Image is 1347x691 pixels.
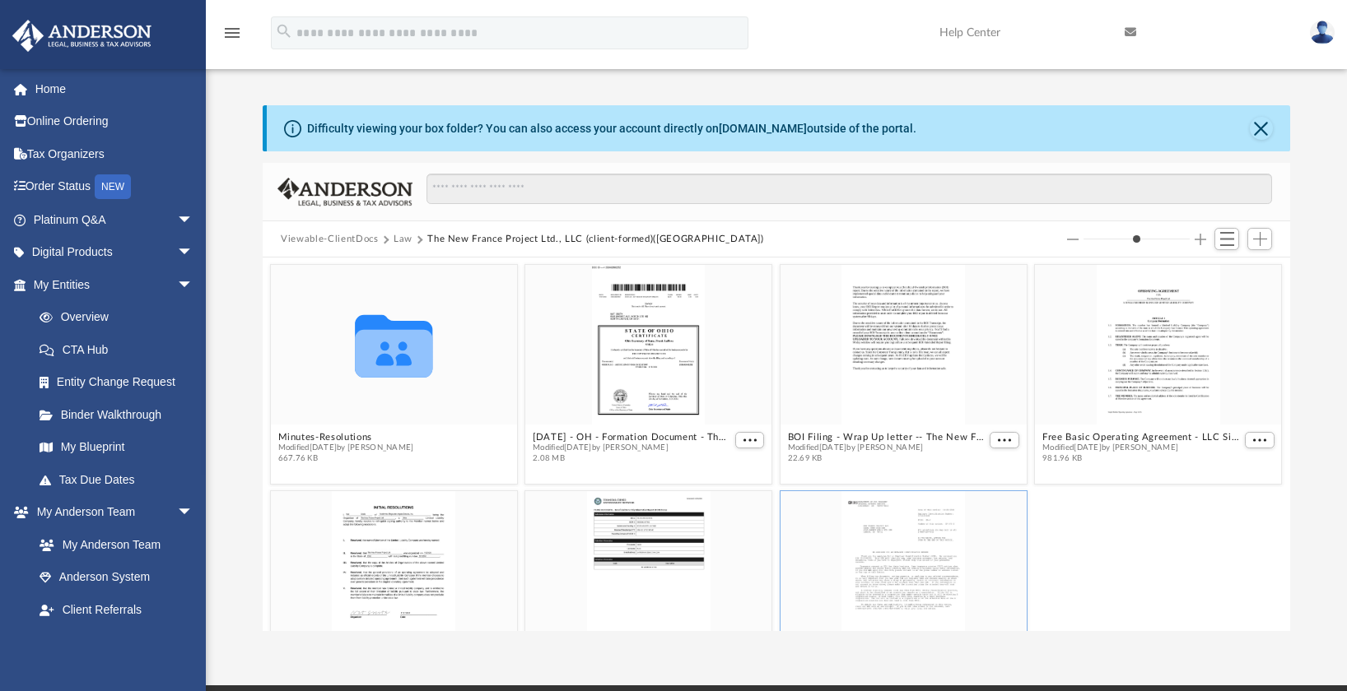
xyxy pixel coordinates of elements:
a: Platinum Q&Aarrow_drop_down [12,203,218,236]
button: Decrease column size [1067,234,1079,245]
span: Modified [DATE] by [PERSON_NAME] [278,443,414,453]
button: More options [1245,432,1275,449]
a: My Anderson Teamarrow_drop_down [12,496,210,529]
img: User Pic [1310,21,1335,44]
div: Difficulty viewing your box folder? You can also access your account directly on outside of the p... [307,120,916,137]
i: search [275,22,293,40]
a: Binder Walkthrough [23,398,218,431]
span: Modified [DATE] by [PERSON_NAME] [1042,443,1241,453]
a: Digital Productsarrow_drop_down [12,236,218,269]
a: Client Referrals [23,593,210,626]
a: My Documentsarrow_drop_down [12,626,210,659]
button: More options [990,432,1020,449]
a: menu [222,31,242,43]
a: Order StatusNEW [12,170,218,204]
button: The New France Project Ltd., LLC (client-formed)([GEOGRAPHIC_DATA]) [427,232,764,247]
button: Free Basic Operating Agreement - LLC Single Member -- The New France Project Ltd.pdf [1042,432,1241,443]
a: [DOMAIN_NAME] [719,122,807,135]
a: Anderson System [23,561,210,594]
button: Close [1250,117,1273,140]
button: Law [394,232,412,247]
button: BOI Filing - Wrap Up letter -- The New France Project Ltd.pdf [788,432,986,443]
a: My Entitiesarrow_drop_down [12,268,218,301]
input: Search files and folders [426,174,1272,205]
div: NEW [95,174,131,199]
span: Modified [DATE] by [PERSON_NAME] [533,443,731,453]
img: Anderson Advisors Platinum Portal [7,20,156,52]
span: arrow_drop_down [177,496,210,530]
a: Tax Organizers [12,137,218,170]
a: Overview [23,301,218,334]
span: arrow_drop_down [177,203,210,237]
button: More options [735,432,765,449]
a: CTA Hub [23,333,218,366]
input: Column size [1084,234,1190,245]
span: arrow_drop_down [177,626,210,660]
button: Viewable-ClientDocs [281,232,378,247]
span: Modified [DATE] by [PERSON_NAME] [788,443,986,453]
a: My Blueprint [23,431,210,464]
a: Home [12,72,218,105]
i: menu [222,23,242,43]
span: 981.96 KB [1042,453,1241,464]
button: Minutes-Resolutions [278,432,414,443]
span: arrow_drop_down [177,268,210,302]
a: Tax Due Dates [23,463,218,496]
span: 667.76 KB [278,453,414,464]
a: Online Ordering [12,105,218,138]
button: [DATE] - OH - Formation Document - The New France Project Ltd.pdf [533,432,731,443]
span: 22.69 KB [788,453,986,464]
div: grid [263,257,1289,631]
a: Entity Change Request [23,366,218,399]
button: Switch to List View [1214,228,1239,251]
button: Add [1247,228,1272,251]
span: arrow_drop_down [177,236,210,270]
a: My Anderson Team [23,528,202,561]
button: Increase column size [1195,234,1206,245]
span: 2.08 MB [533,453,731,464]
